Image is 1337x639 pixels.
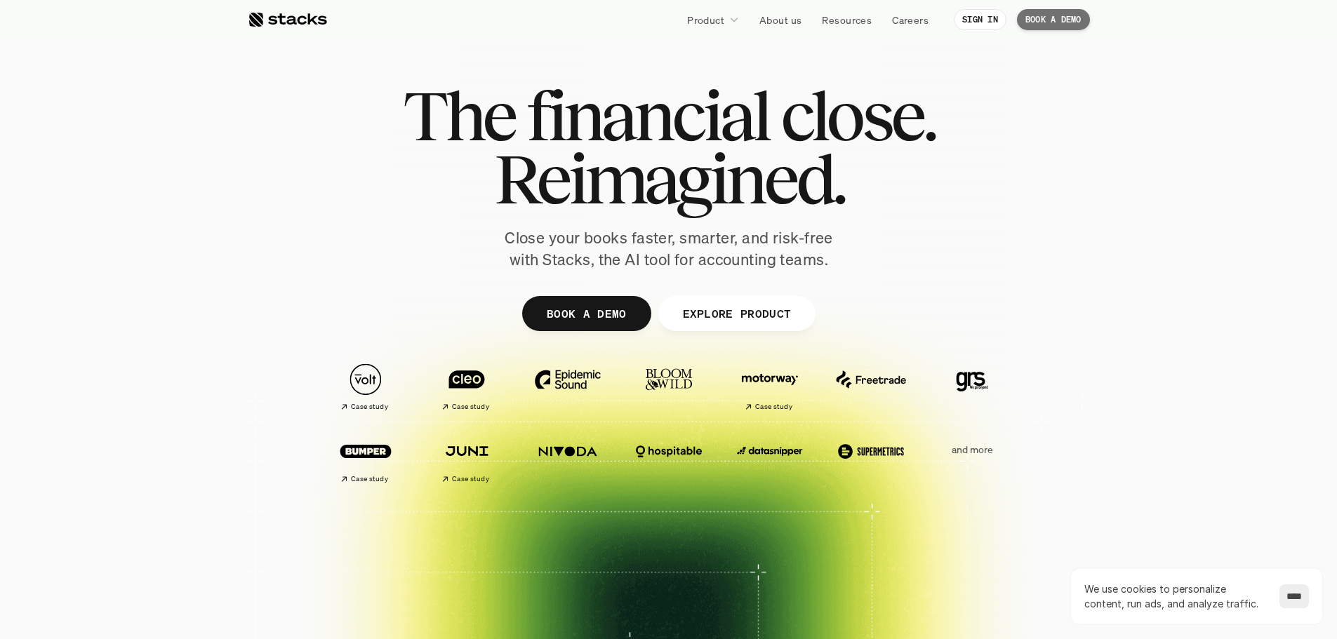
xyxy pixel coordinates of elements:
p: About us [759,13,801,27]
a: Case study [726,356,813,417]
a: Case study [423,356,510,417]
p: SIGN IN [962,15,998,25]
span: The [403,84,514,147]
span: Reimagined. [493,147,844,210]
h2: Case study [452,475,489,483]
p: EXPLORE PRODUCT [682,303,791,323]
h2: Case study [351,403,388,411]
p: Resources [822,13,872,27]
a: Case study [322,428,409,489]
a: Resources [813,7,880,32]
p: BOOK A DEMO [546,303,626,323]
p: Product [687,13,724,27]
span: financial [526,84,769,147]
p: Careers [892,13,929,27]
a: SIGN IN [954,9,1006,30]
a: About us [751,7,810,32]
p: Close your books faster, smarter, and risk-free with Stacks, the AI tool for accounting teams. [493,227,844,271]
a: EXPLORE PRODUCT [658,296,816,331]
h2: Case study [351,475,388,483]
h2: Case study [755,403,792,411]
span: close. [780,84,935,147]
p: BOOK A DEMO [1025,15,1082,25]
a: BOOK A DEMO [521,296,651,331]
p: We use cookies to personalize content, run ads, and analyze traffic. [1084,581,1265,611]
a: Case study [423,428,510,489]
a: BOOK A DEMO [1017,9,1090,30]
p: and more [929,444,1016,456]
a: Careers [884,7,937,32]
a: Case study [322,356,409,417]
h2: Case study [452,403,489,411]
